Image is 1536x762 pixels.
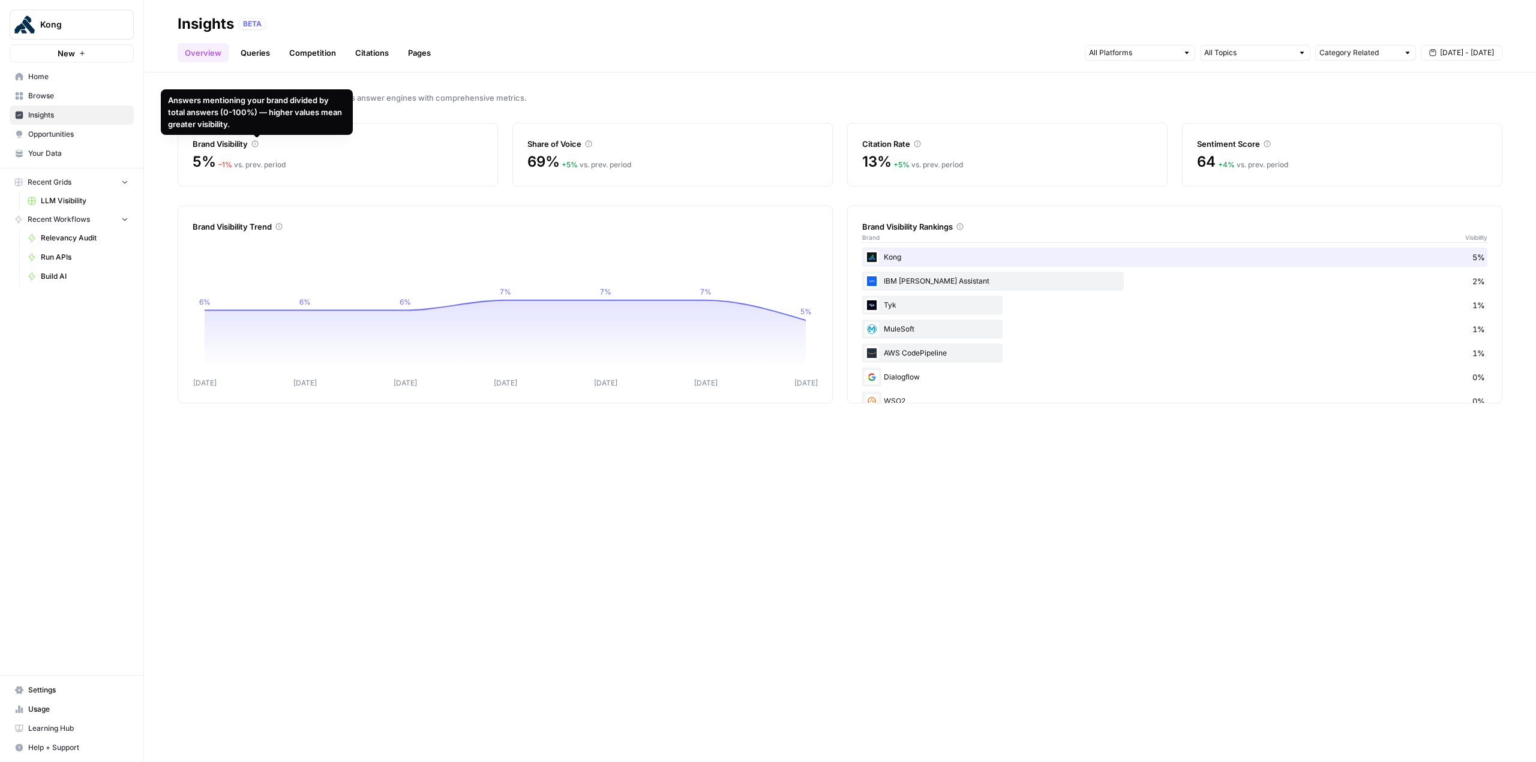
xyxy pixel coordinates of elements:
span: 1% [1472,347,1485,359]
div: vs. prev. period [1218,159,1288,170]
a: LLM Visibility [22,191,134,210]
span: – 1 % [218,160,232,169]
tspan: [DATE] [394,378,417,387]
span: Insights [28,110,128,121]
input: All Platforms [1089,47,1178,59]
div: Brand Visibility Trend [193,221,818,233]
span: Kong [40,19,113,31]
button: Help + Support [10,738,134,757]
tspan: 6% [400,297,411,306]
tspan: [DATE] [594,378,617,387]
span: Settings [28,685,128,695]
div: IBM [PERSON_NAME] Assistant [862,272,1487,291]
span: Opportunities [28,129,128,140]
span: Recent Workflows [28,214,90,225]
span: Run APIs [41,252,128,263]
span: 0% [1472,395,1485,407]
img: yl4xathz0bu0psn9qrewxmnjolkn [865,370,879,384]
span: 64 [1197,152,1216,171]
button: Recent Workflows [10,210,134,228]
span: 5% [193,152,216,171]
img: Kong Logo [14,14,35,35]
tspan: [DATE] [694,378,718,387]
button: New [10,44,134,62]
span: [DATE] - [DATE] [1440,47,1494,58]
span: 1% [1472,323,1485,335]
span: LLM Visibility [41,195,128,206]
a: Run APIs [22,248,134,267]
a: Usage [10,700,134,719]
a: Overview [178,43,229,62]
a: Insights [10,106,134,125]
img: p9guvc895f8scrxfwponpsdg73rc [865,322,879,336]
div: Share of Voice [527,138,818,150]
a: Queries [233,43,277,62]
button: Workspace: Kong [10,10,134,40]
button: [DATE] - [DATE] [1421,45,1502,61]
div: Insights [178,14,234,34]
div: Tyk [862,296,1487,315]
span: Recent Grids [28,177,71,188]
span: Visibility [1465,233,1487,242]
tspan: 7% [600,287,611,296]
span: 1% [1472,299,1485,311]
div: Sentiment Score [1197,138,1487,150]
span: Track your brand's visibility performance across answer engines with comprehensive metrics. [178,92,1502,104]
span: Your Data [28,148,128,159]
img: 92hpos67amlkrkl05ft7tmfktqu4 [865,346,879,360]
input: All Topics [1204,47,1293,59]
button: Recent Grids [10,173,134,191]
img: lpnt2tcxbyik03iqq3j5f3851v5y [865,274,879,288]
tspan: [DATE] [293,378,317,387]
div: Dialogflow [862,368,1487,387]
a: Learning Hub [10,719,134,738]
a: Your Data [10,144,134,163]
a: Citations [348,43,396,62]
a: Build AI [22,267,134,286]
tspan: 6% [199,297,211,306]
tspan: [DATE] [193,378,217,387]
tspan: 5% [800,307,812,316]
div: Citation Rate [862,138,1153,150]
a: Pages [401,43,438,62]
span: + 4 % [1218,160,1235,169]
tspan: 7% [500,287,511,296]
span: Help + Support [28,742,128,753]
div: Brand Visibility [193,138,483,150]
div: vs. prev. period [893,159,963,170]
span: Relevancy Audit [41,233,128,243]
a: Competition [282,43,343,62]
span: 5% [1472,251,1485,263]
span: 2% [1472,275,1485,287]
div: MuleSoft [862,320,1487,339]
span: Build AI [41,271,128,282]
span: Brand [862,233,880,242]
div: vs. prev. period [562,159,631,170]
input: Category Related [1319,47,1399,59]
tspan: [DATE] [794,378,818,387]
div: AWS CodePipeline [862,344,1487,363]
img: elu5s911z4nl5i9hs8ai2qkz2a35 [865,298,879,312]
div: Brand Visibility Rankings [862,221,1487,233]
div: Kong [862,248,1487,267]
span: 13% [862,152,891,171]
span: Home [28,71,128,82]
div: vs. prev. period [218,159,286,170]
div: WSO2 [862,391,1487,411]
img: aaftxnaw3ypvjix3q2wnj5mkq5zp [865,250,879,264]
img: xpxqvz1bza3zfp48r8jt198gtxwq [865,394,879,408]
tspan: [DATE] [494,378,517,387]
div: BETA [239,18,266,30]
span: 69% [527,152,559,171]
a: Settings [10,680,134,700]
span: Learning Hub [28,723,128,734]
span: Browse [28,91,128,101]
span: New [58,47,75,59]
a: Home [10,67,134,86]
a: Browse [10,86,134,106]
a: Relevancy Audit [22,228,134,248]
span: Usage [28,704,128,715]
span: 0% [1472,371,1485,383]
tspan: 7% [700,287,712,296]
span: + 5 % [562,160,578,169]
